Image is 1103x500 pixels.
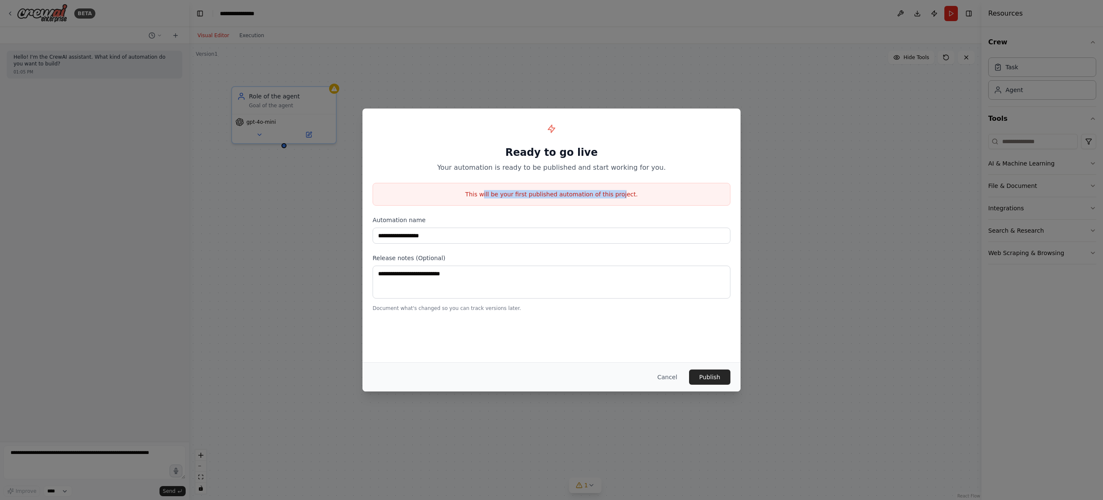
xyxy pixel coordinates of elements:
[373,190,730,198] p: This will be your first published automation of this project.
[689,370,730,385] button: Publish
[373,163,730,173] p: Your automation is ready to be published and start working for you.
[373,254,730,262] label: Release notes (Optional)
[373,216,730,224] label: Automation name
[651,370,684,385] button: Cancel
[373,146,730,159] h1: Ready to go live
[373,305,730,312] p: Document what's changed so you can track versions later.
